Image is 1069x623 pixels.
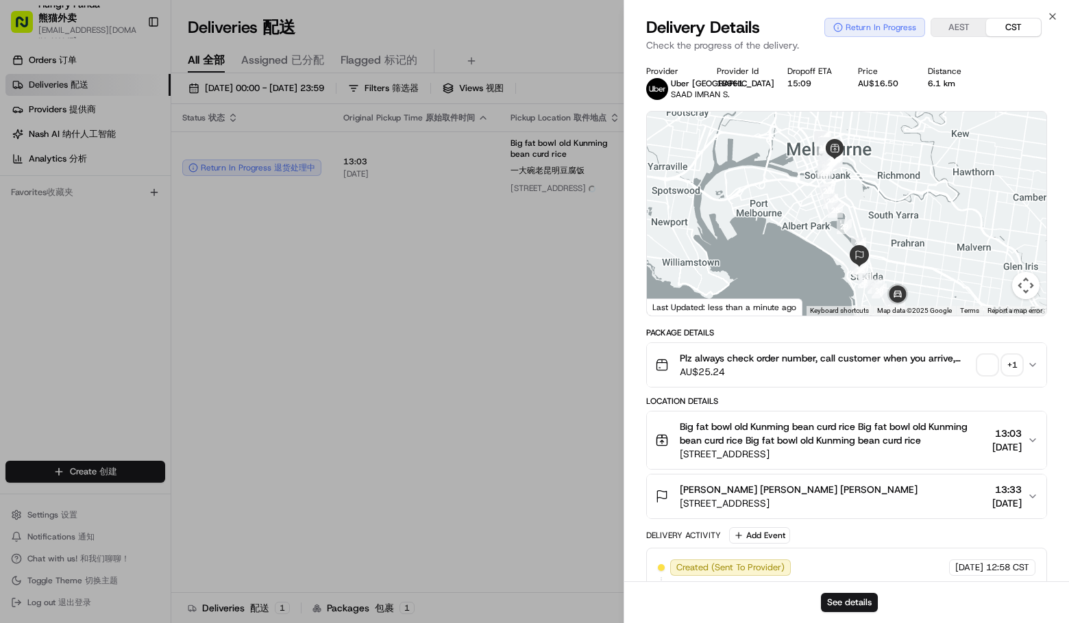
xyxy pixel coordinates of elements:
[646,16,760,38] span: Delivery Details
[671,89,730,100] span: SAAD IMRAN S.
[986,561,1029,574] span: 12:58 CST
[116,307,127,318] div: 💻
[853,263,868,278] div: 35
[986,18,1041,36] button: CST
[646,66,695,77] div: Provider
[110,301,225,325] a: 💻API Documentation
[680,420,987,447] span: Big fat bowl old Kunming bean curd rice Big fat bowl old Kunming bean curd rice Big fat bowl old ...
[837,219,852,234] div: 29
[27,213,38,224] img: 1736555255976-a54dd68f-1ca7-489b-9aae-adbdc363a1c4
[987,307,1042,314] a: Report a map error
[97,339,166,350] a: Powered byPylon
[960,307,979,314] a: Terms (opens in new tab)
[14,307,25,318] div: 📗
[868,279,883,294] div: 37
[45,249,50,260] span: •
[14,178,92,189] div: Past conversations
[858,273,873,288] div: 36
[787,78,836,89] div: 15:09
[29,131,53,155] img: 1753817452368-0c19585d-7be3-40d9-9a41-2dc781b3d1eb
[233,135,249,151] button: Start new chat
[877,307,952,314] span: Map data ©2025 Google
[647,411,1046,469] button: Big fat bowl old Kunming bean curd rice Big fat bowl old Kunming bean curd rice Big fat bowl old ...
[928,78,976,89] div: 6.1 km
[53,249,85,260] span: 8月15日
[646,530,721,541] div: Delivery Activity
[14,55,249,77] p: Welcome 👋
[821,593,878,612] button: See details
[646,396,1047,407] div: Location Details
[819,138,834,153] div: 14
[671,78,774,89] span: Uber [GEOGRAPHIC_DATA]
[826,153,841,168] div: 20
[646,78,668,100] img: uber-new-logo.jpeg
[818,161,833,176] div: 24
[828,152,843,167] div: 19
[62,144,188,155] div: We're available if you need us!
[650,298,696,316] a: Open this area in Google Maps (opens a new window)
[1003,355,1022,374] div: + 1
[14,131,38,155] img: 1736555255976-a54dd68f-1ca7-489b-9aae-adbdc363a1c4
[121,212,153,223] span: 8月19日
[676,561,785,574] span: Created (Sent To Provider)
[820,138,835,153] div: 13
[818,156,833,171] div: 22
[646,38,1047,52] p: Check the progress of the delivery.
[824,154,839,169] div: 21
[955,561,983,574] span: [DATE]
[680,351,972,365] span: Plz always check order number, call customer when you arrive, any delivery issues, Contact WhatsA...
[814,131,829,147] div: 10
[717,66,765,77] div: Provider Id
[14,199,36,221] img: Bea Lacdao
[680,483,918,496] span: [PERSON_NAME] [PERSON_NAME] [PERSON_NAME]
[27,306,105,320] span: Knowledge Base
[815,140,831,155] div: 15
[647,298,802,316] div: Last Updated: less than a minute ago
[820,183,835,199] div: 26
[978,355,1022,374] button: +1
[851,238,866,253] div: 30
[823,154,838,169] div: 17
[787,66,836,77] div: Dropoff ETA
[828,203,843,218] div: 28
[680,496,918,510] span: [STREET_ADDRESS]
[717,78,744,89] button: 1B961
[872,283,887,298] div: 38
[820,137,835,152] div: 12
[992,483,1022,496] span: 13:33
[992,440,1022,454] span: [DATE]
[816,131,831,146] div: 11
[818,160,833,175] div: 23
[14,14,41,41] img: Nash
[931,18,986,36] button: AEST
[992,496,1022,510] span: [DATE]
[680,447,987,461] span: [STREET_ADDRESS]
[823,194,838,209] div: 27
[928,66,976,77] div: Distance
[212,175,249,192] button: See all
[824,18,925,37] button: Return In Progress
[647,474,1046,518] button: [PERSON_NAME] [PERSON_NAME] [PERSON_NAME][STREET_ADDRESS]13:33[DATE]
[114,212,119,223] span: •
[817,166,832,181] div: 25
[1012,272,1040,299] button: Map camera controls
[858,78,907,89] div: AU$16.50
[992,427,1022,440] span: 13:03
[858,66,907,77] div: Price
[62,131,225,144] div: Start new chat
[130,306,220,320] span: API Documentation
[647,343,1046,387] button: Plz always check order number, call customer when you arrive, any delivery issues, Contact WhatsA...
[819,151,834,166] div: 16
[810,306,869,316] button: Keyboard shortcuts
[36,88,226,103] input: Clear
[650,298,696,316] img: Google
[646,327,1047,338] div: Package Details
[136,340,166,350] span: Pylon
[851,259,866,275] div: 34
[8,301,110,325] a: 📗Knowledge Base
[729,527,790,544] button: Add Event
[42,212,111,223] span: [PERSON_NAME]
[680,365,972,379] span: AU$25.24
